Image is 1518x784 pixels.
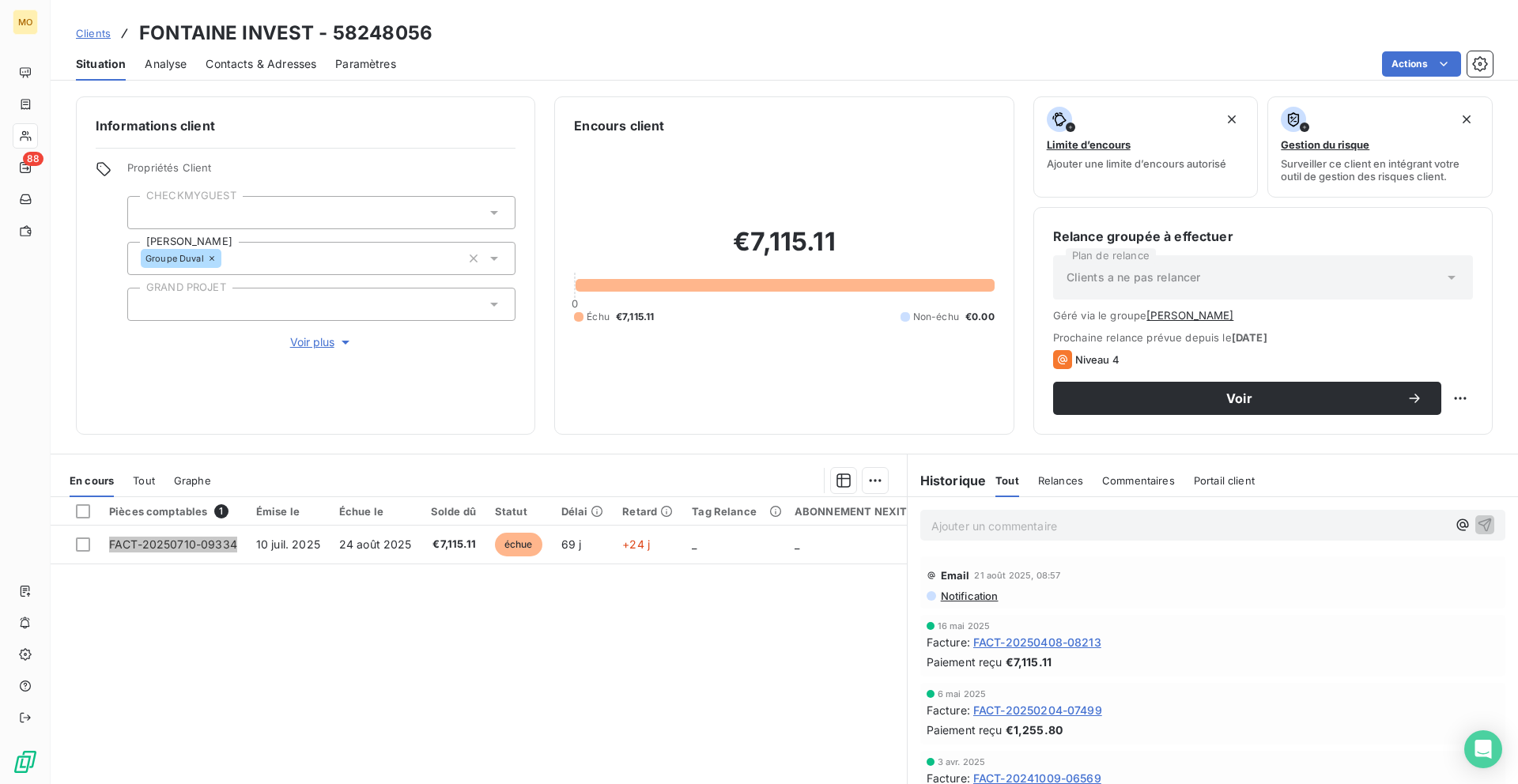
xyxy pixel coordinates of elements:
[141,297,153,311] input: Ajouter une valeur
[256,505,320,518] div: Émise le
[109,504,237,518] div: Pièces comptables
[495,505,542,518] div: Statut
[938,621,991,631] span: 16 mai 2025
[927,722,1003,738] span: Paiement reçu
[1033,96,1259,198] button: Limite d’encoursAjouter une limite d’encours autorisé
[973,702,1102,718] span: FACT-20250204-07499
[23,152,43,166] span: 88
[431,505,476,518] div: Solde dû
[995,474,1019,487] span: Tout
[495,533,542,556] span: échue
[561,505,604,518] div: Délai
[1281,157,1479,183] span: Surveiller ce client en intégrant votre outil de gestion des risques client.
[1047,157,1226,170] span: Ajouter une limite d’encours autorisé
[574,226,994,273] h2: €7,115.11
[431,537,476,552] span: €7,115.11
[145,254,204,263] span: Groupe Duval
[76,27,111,40] span: Clients
[973,634,1101,650] span: FACT-20250408-08213
[1464,730,1502,768] div: Open Intercom Messenger
[76,25,111,41] a: Clients
[795,505,916,518] div: ABONNEMENT NEXITY
[622,537,650,551] span: +24 j
[133,474,155,487] span: Tout
[574,116,664,135] h6: Encours client
[1053,331,1473,344] span: Prochaine relance prévue depuis le
[1232,331,1267,344] span: [DATE]
[974,571,1060,580] span: 21 août 2025, 08:57
[127,334,515,351] button: Voir plus
[561,537,582,551] span: 69 j
[927,634,970,650] span: Facture :
[256,537,320,551] span: 10 juil. 2025
[214,504,228,518] span: 1
[335,56,396,72] span: Paramètres
[1146,309,1233,322] button: [PERSON_NAME]
[290,334,353,350] span: Voir plus
[1067,269,1201,285] span: Clients a ne pas relancer
[76,56,126,72] span: Situation
[141,205,153,220] input: Ajouter une valeur
[1038,474,1083,487] span: Relances
[145,56,187,72] span: Analyse
[938,757,986,767] span: 3 avr. 2025
[692,505,776,518] div: Tag Relance
[1047,138,1131,151] span: Limite d’encours
[339,537,412,551] span: 24 août 2025
[616,310,654,324] span: €7,115.11
[206,56,316,72] span: Contacts & Adresses
[908,471,987,490] h6: Historique
[1382,51,1461,77] button: Actions
[939,590,999,602] span: Notification
[572,297,578,310] span: 0
[96,116,515,135] h6: Informations client
[1194,474,1255,487] span: Portail client
[1072,392,1407,405] span: Voir
[941,569,970,582] span: Email
[221,251,234,266] input: Ajouter une valeur
[795,537,799,551] span: _
[13,9,38,35] div: MO
[1006,654,1052,670] span: €7,115.11
[692,537,697,551] span: _
[1053,309,1473,322] span: Géré via le groupe
[127,161,515,183] span: Propriétés Client
[1006,722,1063,738] span: €1,255.80
[1281,138,1369,151] span: Gestion du risque
[622,505,673,518] div: Retard
[1075,353,1120,366] span: Niveau 4
[1053,382,1441,415] button: Voir
[927,702,970,718] span: Facture :
[109,537,237,551] span: FACT-20250710-09334
[139,19,432,47] h3: FONTAINE INVEST - 58248056
[174,474,211,487] span: Graphe
[965,310,995,324] span: €0.00
[1267,96,1493,198] button: Gestion du risqueSurveiller ce client en intégrant votre outil de gestion des risques client.
[587,310,610,324] span: Échu
[70,474,114,487] span: En cours
[938,689,987,699] span: 6 mai 2025
[1053,227,1473,246] h6: Relance groupée à effectuer
[913,310,959,324] span: Non-échu
[1102,474,1175,487] span: Commentaires
[339,505,412,518] div: Échue le
[13,749,38,775] img: Logo LeanPay
[927,654,1003,670] span: Paiement reçu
